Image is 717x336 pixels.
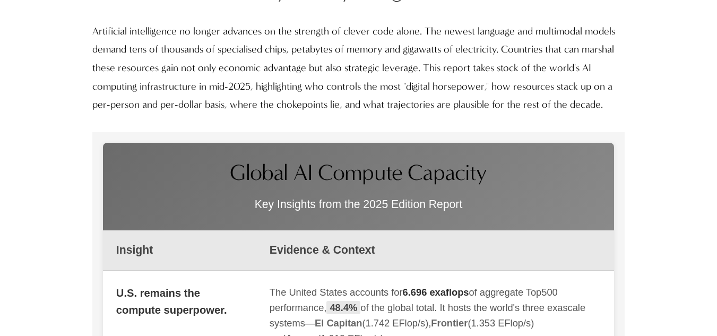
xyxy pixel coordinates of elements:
p: Artificial intelligence no longer advances on the strength of clever code alone. The newest langu... [92,22,625,114]
p: Key Insights from the 2025 Edition Report [119,194,598,214]
div: Capacity [408,159,487,186]
th: Evidence & Context [256,230,614,271]
div: AI [293,159,313,186]
div: U.S. remains the compute superpower. [116,285,243,319]
span: Frontier [431,317,468,329]
div: Compute [318,159,402,186]
span: El Capitan [315,317,362,329]
div: Global [230,159,288,186]
th: Insight [103,230,256,271]
span: 6.696 exaflops [403,287,469,298]
span: 48.4% [326,301,360,314]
